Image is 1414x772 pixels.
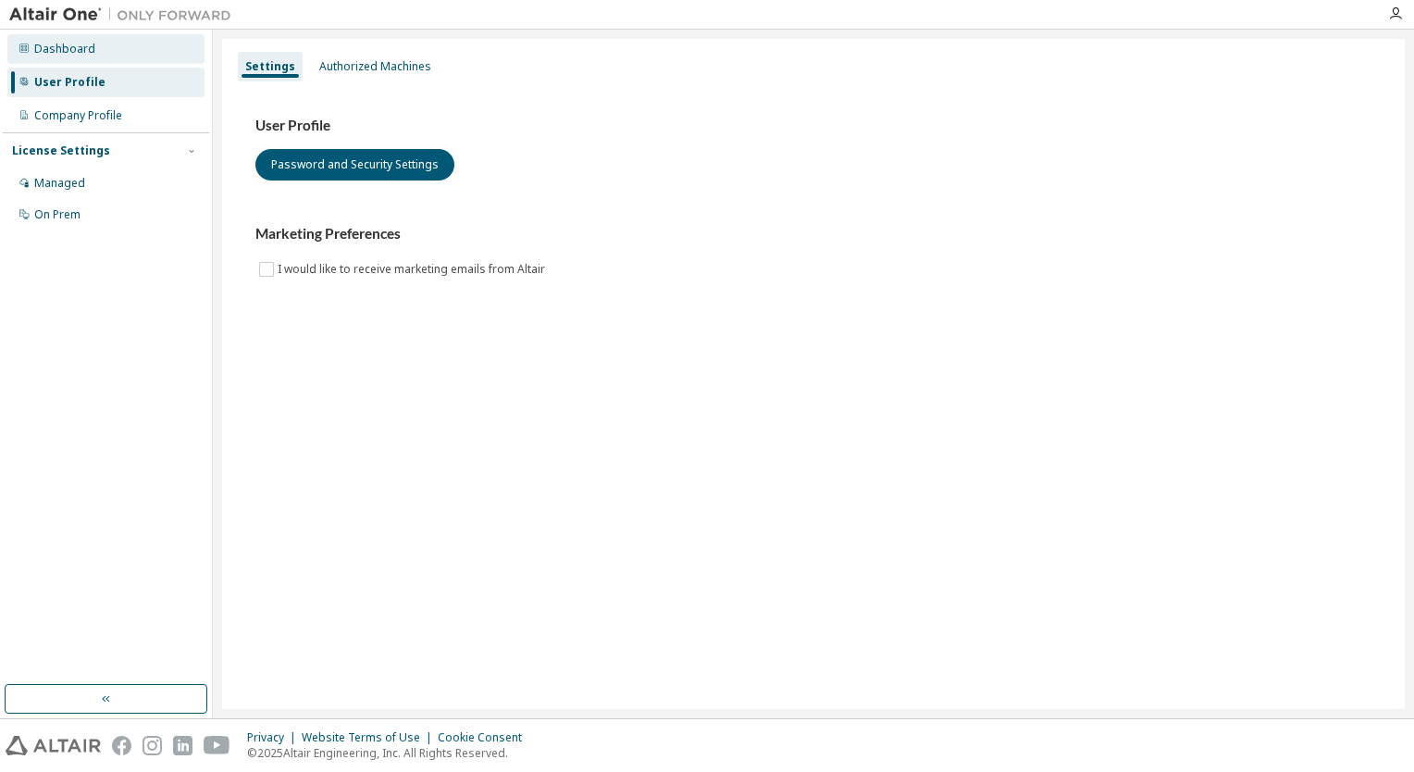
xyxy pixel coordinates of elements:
[34,75,105,90] div: User Profile
[9,6,241,24] img: Altair One
[6,736,101,755] img: altair_logo.svg
[204,736,230,755] img: youtube.svg
[173,736,192,755] img: linkedin.svg
[255,117,1371,135] h3: User Profile
[112,736,131,755] img: facebook.svg
[247,730,302,745] div: Privacy
[278,258,549,280] label: I would like to receive marketing emails from Altair
[247,745,533,761] p: © 2025 Altair Engineering, Inc. All Rights Reserved.
[34,108,122,123] div: Company Profile
[255,149,454,181] button: Password and Security Settings
[438,730,533,745] div: Cookie Consent
[319,59,431,74] div: Authorized Machines
[245,59,295,74] div: Settings
[143,736,162,755] img: instagram.svg
[34,207,81,222] div: On Prem
[12,143,110,158] div: License Settings
[34,176,85,191] div: Managed
[255,225,1371,243] h3: Marketing Preferences
[34,42,95,56] div: Dashboard
[302,730,438,745] div: Website Terms of Use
